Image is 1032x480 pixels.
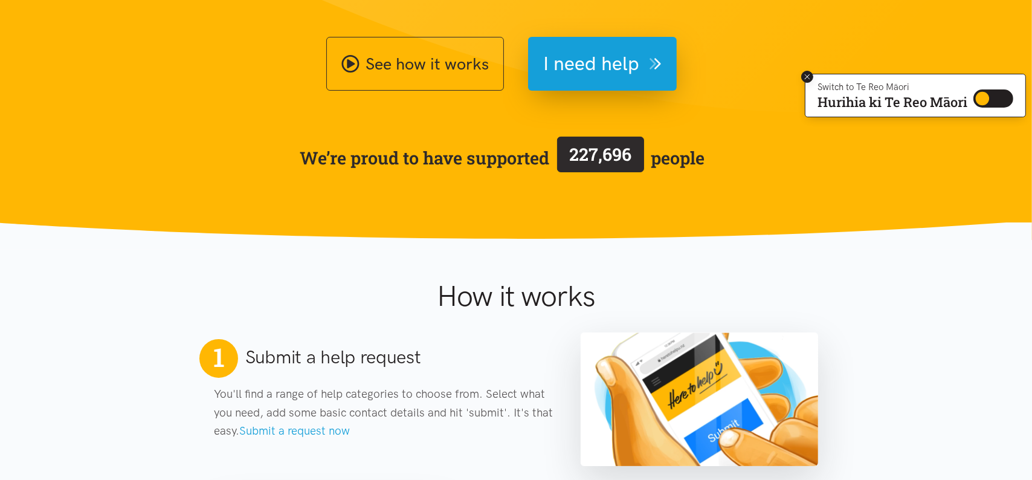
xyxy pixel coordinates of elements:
[550,134,651,181] a: 227,696
[245,345,421,370] h2: Submit a help request
[326,37,504,91] a: See how it works
[818,83,967,91] p: Switch to Te Reo Māori
[818,97,967,108] p: Hurihia ki Te Reo Māori
[318,279,713,314] h1: How it works
[239,424,350,438] a: Submit a request now
[543,48,639,79] span: I need help
[528,37,677,91] button: I need help
[569,143,631,166] span: 227,696
[213,342,224,373] span: 1
[300,134,705,181] span: We’re proud to have supported people
[214,385,556,440] p: You'll find a range of help categories to choose from. Select what you need, add some basic conta...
